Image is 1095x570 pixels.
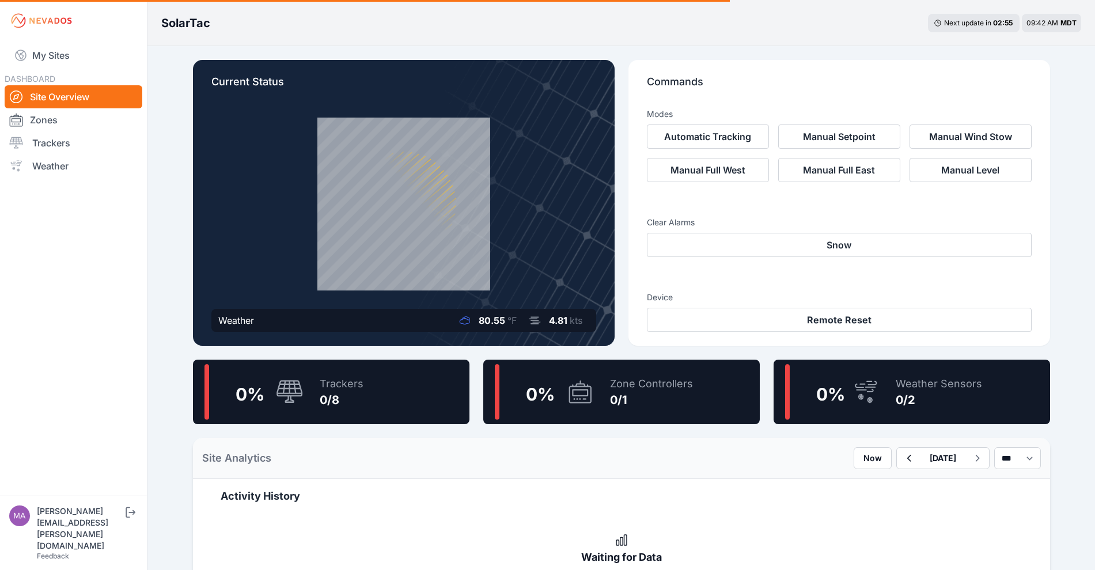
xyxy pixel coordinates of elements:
[320,376,363,392] div: Trackers
[5,131,142,154] a: Trackers
[647,124,769,149] button: Automatic Tracking
[236,384,264,405] span: 0 %
[647,292,1032,303] h3: Device
[778,158,900,182] button: Manual Full East
[479,315,505,326] span: 80.55
[854,447,892,469] button: Now
[221,549,1022,565] div: Waiting for Data
[816,384,845,405] span: 0 %
[5,154,142,178] a: Weather
[161,15,210,31] h3: SolarTac
[1026,18,1058,27] span: 09:42 AM
[37,505,123,552] div: [PERSON_NAME][EMAIL_ADDRESS][PERSON_NAME][DOMAIN_NAME]
[483,360,760,424] a: 0%Zone Controllers0/1
[9,12,74,30] img: Nevados
[647,108,673,120] h3: Modes
[647,308,1032,332] button: Remote Reset
[647,233,1032,257] button: Snow
[5,85,142,108] a: Site Overview
[221,488,1022,504] h2: Activity History
[920,448,965,469] button: [DATE]
[647,217,1032,228] h3: Clear Alarms
[896,376,982,392] div: Weather Sensors
[218,314,254,327] div: Weather
[5,41,142,69] a: My Sites
[211,74,596,99] p: Current Status
[5,74,55,84] span: DASHBOARD
[610,392,693,408] div: 0/1
[778,124,900,149] button: Manual Setpoint
[610,376,693,392] div: Zone Controllers
[993,18,1014,28] div: 02 : 55
[526,384,555,405] span: 0 %
[896,392,982,408] div: 0/2
[647,158,769,182] button: Manual Full West
[570,315,582,326] span: kts
[910,158,1032,182] button: Manual Level
[944,18,991,27] span: Next update in
[774,360,1050,424] a: 0%Weather Sensors0/2
[37,552,69,560] a: Feedback
[9,505,30,526] img: matthew.breyfogle@nevados.solar
[320,392,363,408] div: 0/8
[193,360,469,424] a: 0%Trackers0/8
[507,315,517,326] span: °F
[5,108,142,131] a: Zones
[647,74,1032,99] p: Commands
[910,124,1032,149] button: Manual Wind Stow
[161,8,210,38] nav: Breadcrumb
[202,450,271,466] h2: Site Analytics
[1060,18,1077,27] span: MDT
[549,315,567,326] span: 4.81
